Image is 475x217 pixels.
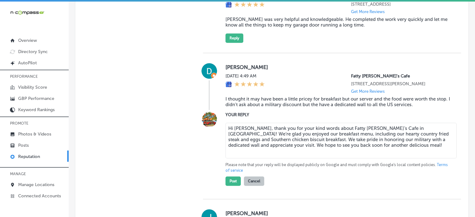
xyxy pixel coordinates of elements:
[225,73,265,79] label: [DATE] 4:49 AM
[225,176,241,186] button: Post
[18,143,29,148] p: Posts
[225,162,448,173] a: Terms of service
[201,111,217,127] img: Image
[234,81,265,88] div: 5 Stars
[18,60,37,66] p: AutoPilot
[18,182,54,187] p: Manage Locations
[225,210,451,216] label: [PERSON_NAME]
[18,193,61,199] p: Connected Accounts
[10,10,44,16] img: 660ab0bf-5cc7-4cb8-ba1c-48b5ae0f18e60NCTV_CLogo_TV_Black_-500x88.png
[225,123,457,158] textarea: Hi [PERSON_NAME], thank you for your kind words about Fatty [PERSON_NAME]’s Cafe in [GEOGRAPHIC_D...
[18,131,51,137] p: Photos & Videos
[351,81,451,86] p: 948 Thomas Dr
[18,107,55,112] p: Keyword Rankings
[234,2,265,8] div: 5 Stars
[225,112,451,117] label: YOUR REPLY
[351,9,385,14] p: Get More Reviews
[225,33,243,43] button: Reply
[225,162,451,173] p: Please note that your reply will be displayed publicly on Google and must comply with Google's lo...
[244,176,264,186] button: Cancel
[225,17,451,28] blockquote: [PERSON_NAME] was very helpful and knowledgeable. He completed the work very quickly and let me k...
[18,154,40,159] p: Reputation
[351,2,451,7] p: 5692 S Quemoy Ct
[18,49,48,54] p: Directory Sync
[18,96,54,101] p: GBP Performance
[225,96,451,107] blockquote: I thought it may have been a little pricey for breakfast but our server and the food were worth t...
[225,64,451,70] label: [PERSON_NAME]
[351,73,451,79] p: Fatty Patty's Cafe
[351,89,385,94] p: Get More Reviews
[18,38,37,43] p: Overview
[18,85,47,90] p: Visibility Score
